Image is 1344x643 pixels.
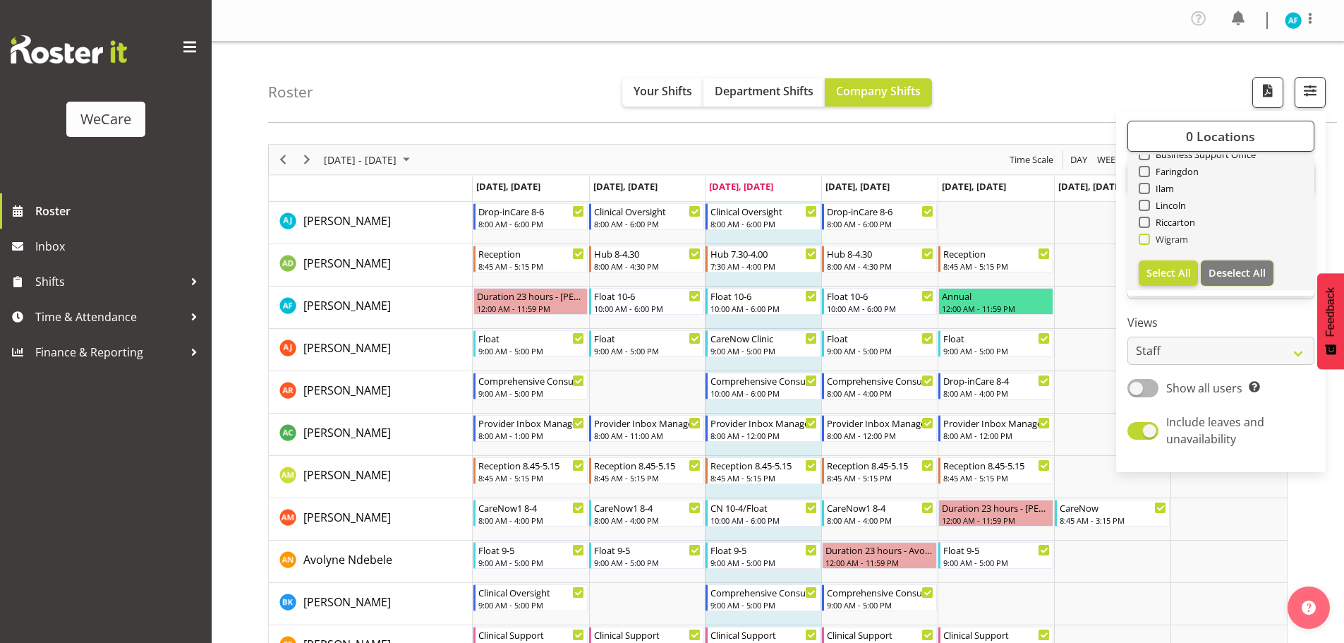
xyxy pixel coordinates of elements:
div: Ashley Mendoza"s event - CareNow1 8-4 Begin From Monday, September 1, 2025 at 8:00:00 AM GMT+12:0... [473,500,588,527]
button: Download a PDF of the roster according to the set date range. [1252,77,1283,108]
div: 9:00 AM - 5:00 PM [478,345,585,356]
span: [PERSON_NAME] [303,213,391,229]
a: [PERSON_NAME] [303,212,391,229]
div: Avolyne Ndebele"s event - Float 9-5 Begin From Friday, September 5, 2025 at 9:00:00 AM GMT+12:00 ... [938,542,1053,569]
div: Duration 23 hours - [PERSON_NAME] [942,500,1050,515]
div: Brian Ko"s event - Comprehensive Consult Begin From Wednesday, September 3, 2025 at 9:00:00 AM GM... [706,584,821,611]
div: Antonia Mao"s event - Reception 8.45-5.15 Begin From Friday, September 5, 2025 at 8:45:00 AM GMT+... [938,457,1053,484]
div: Next [295,145,319,174]
span: Roster [35,200,205,222]
div: 9:00 AM - 5:00 PM [827,345,933,356]
div: Comprehensive Consult 8-4 [827,373,933,387]
div: Comprehensive Consult [827,585,933,599]
span: Feedback [1324,287,1337,337]
div: Float [478,331,585,345]
div: Amy Johannsen"s event - Float Begin From Thursday, September 4, 2025 at 9:00:00 AM GMT+12:00 Ends... [822,330,937,357]
div: Amy Johannsen"s event - Float Begin From Tuesday, September 2, 2025 at 9:00:00 AM GMT+12:00 Ends ... [589,330,704,357]
div: Duration 23 hours - [PERSON_NAME] [477,289,585,303]
div: Previous [271,145,295,174]
span: Wigram [1150,234,1189,245]
span: Show all users [1166,380,1242,396]
span: [PERSON_NAME] [303,467,391,483]
div: Hub 8-4.30 [594,246,701,260]
div: 9:00 AM - 5:00 PM [594,345,701,356]
div: 12:00 AM - 11:59 PM [942,515,1050,526]
div: Aleea Devenport"s event - Hub 8-4.30 Begin From Thursday, September 4, 2025 at 8:00:00 AM GMT+12:... [822,246,937,272]
div: CareNow1 8-4 [827,500,933,515]
div: Clinical Support [478,627,585,642]
td: Alex Ferguson resource [269,287,473,329]
a: [PERSON_NAME] [303,382,391,399]
div: Amy Johannsen"s event - Float Begin From Monday, September 1, 2025 at 9:00:00 AM GMT+12:00 Ends A... [473,330,588,357]
td: Ashley Mendoza resource [269,498,473,541]
div: Float 9-5 [943,543,1050,557]
a: [PERSON_NAME] [303,339,391,356]
button: Feedback - Show survey [1317,273,1344,369]
div: 8:00 AM - 4:00 PM [827,387,933,399]
div: Andrew Casburn"s event - Provider Inbox Management Begin From Thursday, September 4, 2025 at 8:00... [822,415,937,442]
div: Andrea Ramirez"s event - Comprehensive Consult 8-4 Begin From Thursday, September 4, 2025 at 8:00... [822,373,937,399]
div: Float 10-6 [827,289,933,303]
button: Time Scale [1007,151,1056,169]
div: Float 9-5 [478,543,585,557]
div: Andrea Ramirez"s event - Drop-inCare 8-4 Begin From Friday, September 5, 2025 at 8:00:00 AM GMT+1... [938,373,1053,399]
span: Select All [1146,266,1191,280]
span: [PERSON_NAME] [303,298,391,313]
div: Andrea Ramirez"s event - Comprehensive Consult 9-5 Begin From Monday, September 1, 2025 at 9:00:0... [473,373,588,399]
button: Select All [1139,260,1199,286]
span: Include leaves and unavailability [1166,414,1264,447]
div: Ashley Mendoza"s event - CareNow1 8-4 Begin From Tuesday, September 2, 2025 at 8:00:00 AM GMT+12:... [589,500,704,527]
div: Aleea Devenport"s event - Reception Begin From Monday, September 1, 2025 at 8:45:00 AM GMT+12:00 ... [473,246,588,272]
a: [PERSON_NAME] [303,467,391,483]
span: [PERSON_NAME] [303,425,391,440]
td: Andrew Casburn resource [269,414,473,456]
span: Week [1096,151,1122,169]
div: Comprehensive Consult 9-5 [478,373,585,387]
div: 10:00 AM - 6:00 PM [827,303,933,314]
div: 8:00 AM - 12:00 PM [710,430,817,441]
div: Float [943,331,1050,345]
div: 8:00 AM - 6:00 PM [594,218,701,229]
td: Aleea Devenport resource [269,244,473,287]
span: Finance & Reporting [35,342,183,363]
span: Time & Attendance [35,306,183,327]
div: Aleea Devenport"s event - Hub 8-4.30 Begin From Tuesday, September 2, 2025 at 8:00:00 AM GMT+12:0... [589,246,704,272]
span: [DATE], [DATE] [825,180,890,193]
div: 12:00 AM - 11:59 PM [477,303,585,314]
button: Next [298,151,317,169]
div: Duration 23 hours - Avolyne Ndebele [825,543,933,557]
div: CareNow Clinic [710,331,817,345]
span: [DATE], [DATE] [942,180,1006,193]
span: [DATE], [DATE] [1058,180,1122,193]
td: Andrea Ramirez resource [269,371,473,414]
div: Float [594,331,701,345]
img: help-xxl-2.png [1302,601,1316,615]
div: 8:00 AM - 4:30 PM [594,260,701,272]
div: Drop-inCare 8-4 [943,373,1050,387]
span: [DATE], [DATE] [709,180,773,193]
div: AJ Jones"s event - Drop-inCare 8-6 Begin From Monday, September 1, 2025 at 8:00:00 AM GMT+12:00 E... [473,203,588,230]
div: 12:00 AM - 11:59 PM [825,557,933,568]
div: Float 9-5 [594,543,701,557]
div: 8:45 AM - 5:15 PM [943,260,1050,272]
span: [DATE], [DATE] [476,180,540,193]
a: [PERSON_NAME] [303,255,391,272]
td: Avolyne Ndebele resource [269,541,473,583]
button: Timeline Week [1095,151,1124,169]
span: Lincoln [1150,200,1187,211]
div: Float 10-6 [594,289,701,303]
div: Comprehensive Consult [710,585,817,599]
div: AJ Jones"s event - Drop-inCare 8-6 Begin From Thursday, September 4, 2025 at 8:00:00 AM GMT+12:00... [822,203,937,230]
td: AJ Jones resource [269,202,473,244]
div: Brian Ko"s event - Comprehensive Consult Begin From Thursday, September 4, 2025 at 9:00:00 AM GMT... [822,584,937,611]
button: September 01 - 07, 2025 [322,151,416,169]
div: Reception 8.45-5.15 [594,458,701,472]
button: Company Shifts [825,78,932,107]
div: 8:00 AM - 4:00 PM [943,387,1050,399]
div: Amy Johannsen"s event - CareNow Clinic Begin From Wednesday, September 3, 2025 at 9:00:00 AM GMT+... [706,330,821,357]
div: CareNow1 8-4 [594,500,701,515]
div: Ashley Mendoza"s event - CN 10-4/Float Begin From Wednesday, September 3, 2025 at 10:00:00 AM GMT... [706,500,821,527]
div: 9:00 AM - 5:00 PM [827,599,933,611]
div: Provider Inbox Management [478,416,585,430]
div: Annual [942,289,1050,303]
